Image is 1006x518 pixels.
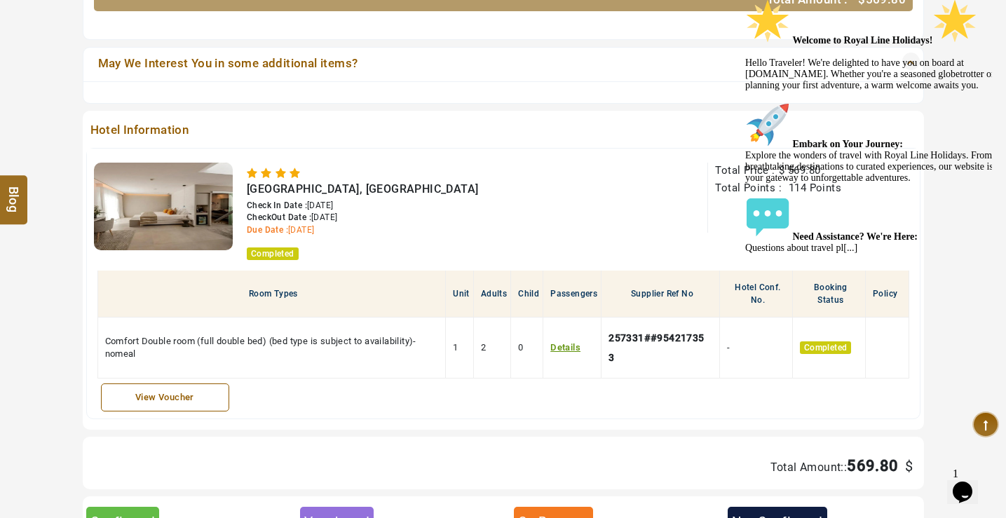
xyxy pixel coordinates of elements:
[6,6,258,261] div: 🌟 Welcome to Royal Line Holidays!🌟Hello Traveler! We're delighted to have you on board at [DOMAIN...
[902,458,913,475] span: $
[715,182,782,194] span: Total Points :
[307,200,333,210] span: [DATE]
[53,42,238,53] strong: Welcome to Royal Line Holidays!
[770,461,848,474] span: Total Amount::
[94,163,233,250] img: ec504e6f01547dbbd05967706a0c9646ac619772.jpeg
[609,328,716,367] div: 257331##954217353
[550,342,580,353] a: Details
[6,202,50,247] img: :speech_balloon:
[481,342,486,353] span: 2
[247,212,311,222] span: CheckOut Date :
[601,271,720,318] th: Supplier Ref No
[518,342,523,353] span: 0
[727,342,730,353] span: -
[543,271,601,318] th: Passengers
[311,212,337,222] span: [DATE]
[193,6,238,50] img: :star2:
[473,271,510,318] th: Adults
[101,383,229,412] a: View Voucher
[94,55,831,74] a: May We Interest You in some additional items?
[446,271,474,318] th: Unit
[947,462,992,504] iframe: chat widget
[105,336,416,359] span: Comfort Double room (full double bed) (bed type is subject to availability)-nomeal
[53,238,178,249] strong: Need Assistance? We're Here:
[5,186,23,198] span: Blog
[247,225,288,235] span: Due Date :
[6,109,50,154] img: :rocket:
[6,6,50,50] img: :star2:
[247,200,307,210] span: Check In Date :
[6,42,255,260] span: Hello Traveler! We're delighted to have you on board at [DOMAIN_NAME]. Whether you're a seasoned ...
[453,342,458,353] span: 1
[97,271,446,318] th: Room Types
[847,457,898,475] span: 569.80
[247,247,299,260] span: Completed
[86,121,837,141] span: Hotel Information
[511,271,543,318] th: Child
[247,182,478,196] span: [GEOGRAPHIC_DATA], [GEOGRAPHIC_DATA]
[288,225,314,235] span: [DATE]
[719,271,792,318] th: Hotel Conf. No.
[53,146,164,156] strong: Embark on Your Journey:
[715,164,775,177] span: Total Price :
[109,391,222,404] div: View Voucher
